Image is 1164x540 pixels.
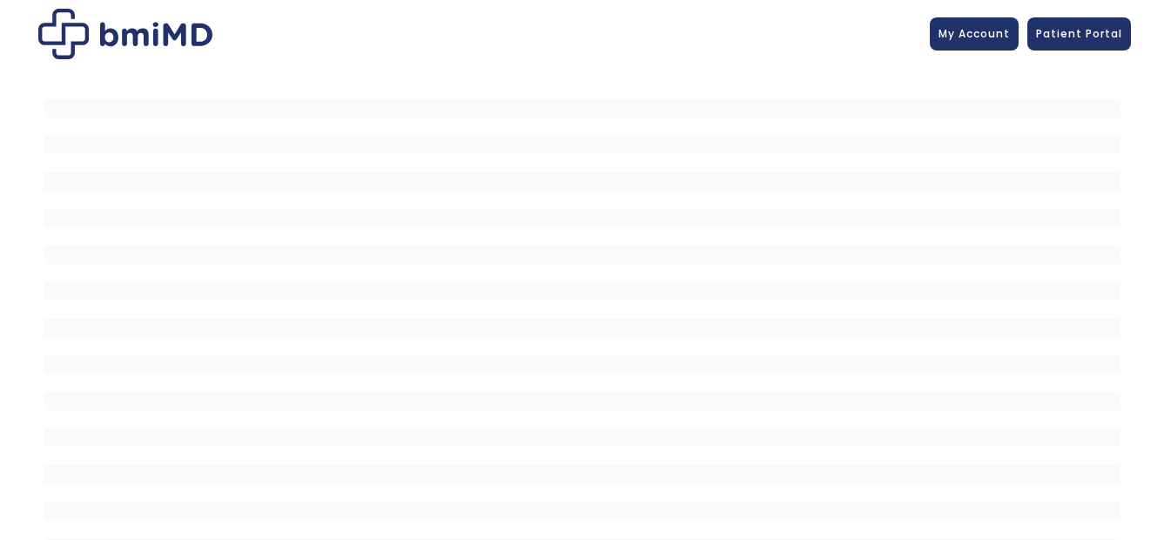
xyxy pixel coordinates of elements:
span: Patient Portal [1036,26,1122,41]
a: Patient Portal [1027,17,1131,51]
img: Patient Messaging Portal [38,9,212,59]
span: My Account [939,26,1010,41]
a: My Account [930,17,1019,51]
